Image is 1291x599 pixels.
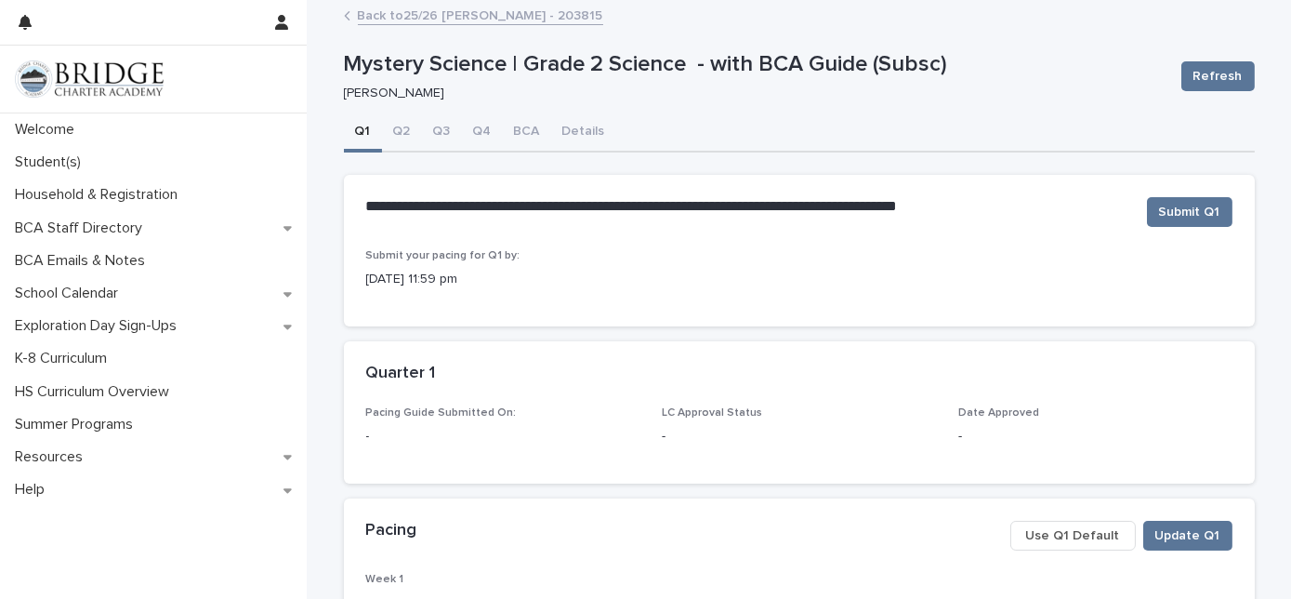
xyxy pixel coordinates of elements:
[1143,521,1232,551] button: Update Q1
[958,407,1039,419] span: Date Approved
[1159,203,1220,221] span: Submit Q1
[366,250,520,261] span: Submit your pacing for Q1 by:
[7,416,148,433] p: Summer Programs
[7,350,122,367] p: K-8 Curriculum
[1026,526,1120,545] span: Use Q1 Default
[7,448,98,466] p: Resources
[7,186,192,204] p: Household & Registration
[366,427,640,446] p: -
[366,407,517,419] span: Pacing Guide Submitted On:
[344,51,1166,78] p: Mystery Science | Grade 2 Science - with BCA Guide (Subsc)
[366,364,436,384] h2: Quarter 1
[15,60,164,98] img: V1C1m3IdTEidaUdm9Hs0
[662,407,762,419] span: LC Approval Status
[358,4,603,25] a: Back to25/26 [PERSON_NAME] - 203815
[551,113,616,153] button: Details
[366,574,404,585] span: Week 1
[344,113,382,153] button: Q1
[958,427,1232,446] p: -
[1155,526,1220,545] span: Update Q1
[422,113,462,153] button: Q3
[344,86,1159,101] p: [PERSON_NAME]
[366,521,417,541] h2: Pacing
[7,317,191,335] p: Exploration Day Sign-Ups
[7,153,96,171] p: Student(s)
[7,285,133,302] p: School Calendar
[662,427,936,446] p: -
[1010,521,1136,551] button: Use Q1 Default
[1147,197,1232,227] button: Submit Q1
[503,113,551,153] button: BCA
[1181,61,1255,91] button: Refresh
[7,121,89,139] p: Welcome
[7,220,157,237] p: BCA Staff Directory
[7,252,160,270] p: BCA Emails & Notes
[366,270,1232,289] p: [DATE] 11:59 pm
[462,113,503,153] button: Q4
[1193,67,1243,86] span: Refresh
[7,383,184,401] p: HS Curriculum Overview
[7,481,59,499] p: Help
[382,113,422,153] button: Q2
